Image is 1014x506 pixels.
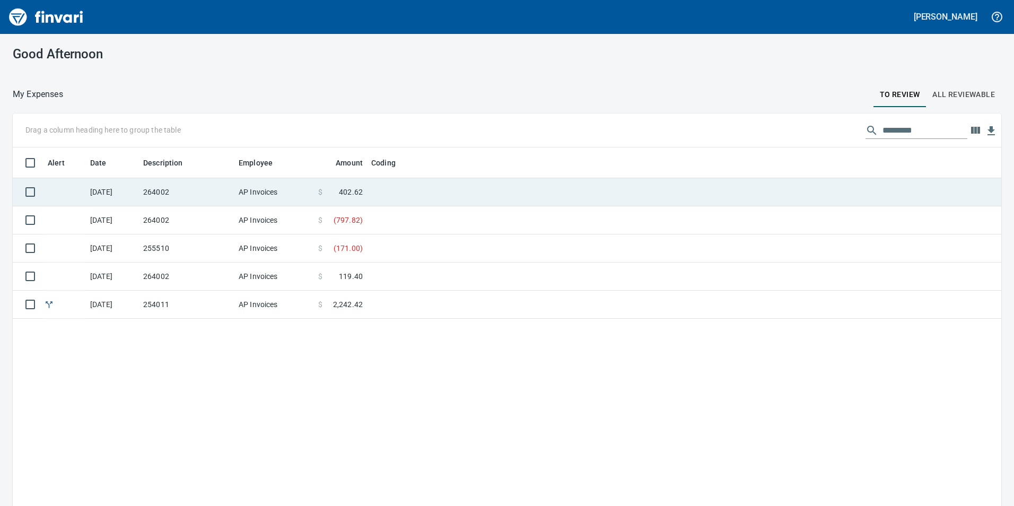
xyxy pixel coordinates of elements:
span: Date [90,156,107,169]
span: $ [318,215,322,225]
td: AP Invoices [234,234,314,263]
span: 2,242.42 [333,299,363,310]
span: All Reviewable [932,88,995,101]
td: [DATE] [86,234,139,263]
span: 119.40 [339,271,363,282]
span: Alert [48,156,65,169]
span: Alert [48,156,78,169]
button: Choose columns to display [967,123,983,138]
td: 264002 [139,206,234,234]
td: [DATE] [86,263,139,291]
span: Split transaction [43,301,55,308]
p: My Expenses [13,88,63,101]
td: AP Invoices [234,206,314,234]
h3: Good Afternoon [13,47,325,62]
td: AP Invoices [234,178,314,206]
td: [DATE] [86,178,139,206]
span: ( 171.00 ) [334,243,363,254]
span: Coding [371,156,409,169]
span: Coding [371,156,396,169]
span: Employee [239,156,273,169]
span: $ [318,243,322,254]
span: Description [143,156,197,169]
td: [DATE] [86,206,139,234]
td: 254011 [139,291,234,319]
img: Finvari [6,4,86,30]
span: ( 797.82 ) [334,215,363,225]
td: 264002 [139,263,234,291]
td: [DATE] [86,291,139,319]
span: $ [318,271,322,282]
button: Download table [983,123,999,139]
span: Amount [336,156,363,169]
td: 264002 [139,178,234,206]
span: Employee [239,156,286,169]
span: $ [318,187,322,197]
span: $ [318,299,322,310]
td: 255510 [139,234,234,263]
span: To Review [880,88,920,101]
span: Description [143,156,183,169]
span: 402.62 [339,187,363,197]
span: Date [90,156,120,169]
p: Drag a column heading here to group the table [25,125,181,135]
button: [PERSON_NAME] [911,8,980,25]
td: AP Invoices [234,291,314,319]
h5: [PERSON_NAME] [914,11,977,22]
td: AP Invoices [234,263,314,291]
nav: breadcrumb [13,88,63,101]
span: Amount [322,156,363,169]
